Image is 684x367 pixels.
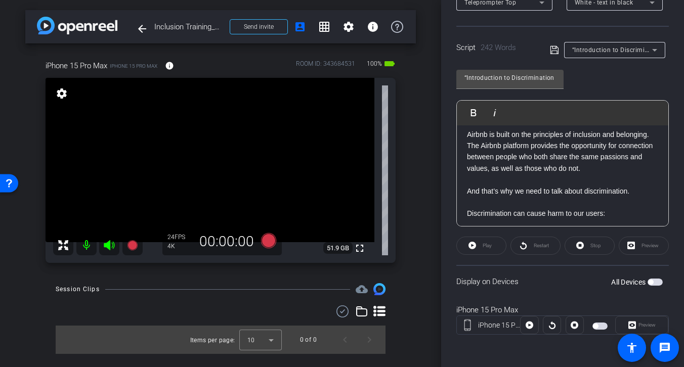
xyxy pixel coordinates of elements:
[464,72,555,84] input: Title
[365,56,383,72] span: 100%
[467,129,658,174] p: Airbnb is built on the principles of inclusion and belonging. The Airbnb platform provides the op...
[467,208,658,219] p: Discrimination can cause harm to our users:
[136,23,148,35] mat-icon: arrow_back
[467,186,658,197] p: And that’s why we need to talk about discrimination.
[478,320,521,331] div: iPhone 15 Pro Max
[56,284,100,294] div: Session Clips
[367,21,379,33] mat-icon: info
[318,21,330,33] mat-icon: grid_on
[175,234,185,241] span: FPS
[167,242,193,250] div: 4K
[300,335,317,345] div: 0 of 0
[294,21,306,33] mat-icon: account_box
[456,304,669,316] div: iPhone 15 Pro Max
[626,342,638,354] mat-icon: accessibility
[357,328,381,352] button: Next page
[190,335,235,345] div: Items per page:
[230,19,288,34] button: Send invite
[481,43,516,52] span: 242 Words
[611,277,648,287] label: All Devices
[356,283,368,295] span: Destinations for your clips
[37,17,117,34] img: app-logo
[356,283,368,295] mat-icon: cloud_upload
[343,21,355,33] mat-icon: settings
[55,87,69,100] mat-icon: settings
[659,342,671,354] mat-icon: message
[165,61,174,70] mat-icon: info
[333,328,357,352] button: Previous page
[373,283,386,295] img: Session clips
[167,233,193,241] div: 24
[456,42,536,54] div: Script
[354,242,366,254] mat-icon: fullscreen
[154,17,224,37] span: Inclusion Training_Christy Keoshian
[110,62,157,70] span: iPhone 15 Pro Max
[323,242,353,254] span: 51.9 GB
[383,58,396,70] mat-icon: battery_std
[296,59,355,74] div: ROOM ID: 343684531
[193,233,261,250] div: 00:00:00
[456,265,669,298] div: Display on Devices
[46,60,107,71] span: iPhone 15 Pro Max
[244,23,274,31] span: Send invite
